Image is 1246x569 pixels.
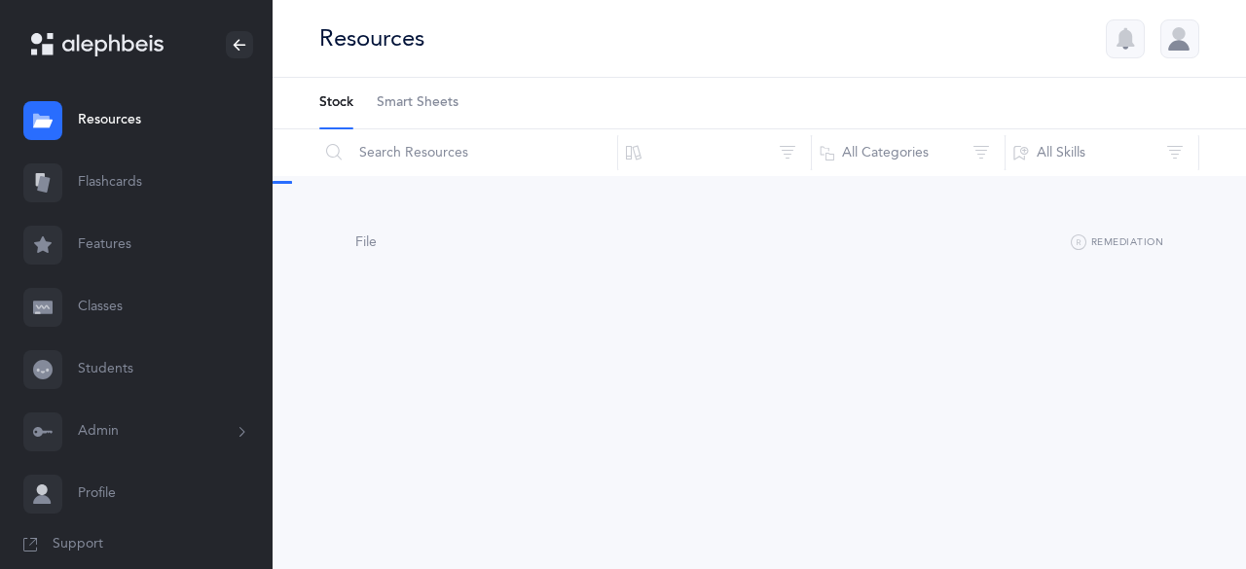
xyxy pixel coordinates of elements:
div: Resources [319,22,424,54]
button: All Categories [811,129,1006,176]
span: Support [53,535,103,554]
span: File [355,234,377,250]
input: Search Resources [318,129,618,176]
button: All Skills [1005,129,1199,176]
button: Remediation [1071,231,1163,255]
span: Smart Sheets [377,93,458,113]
